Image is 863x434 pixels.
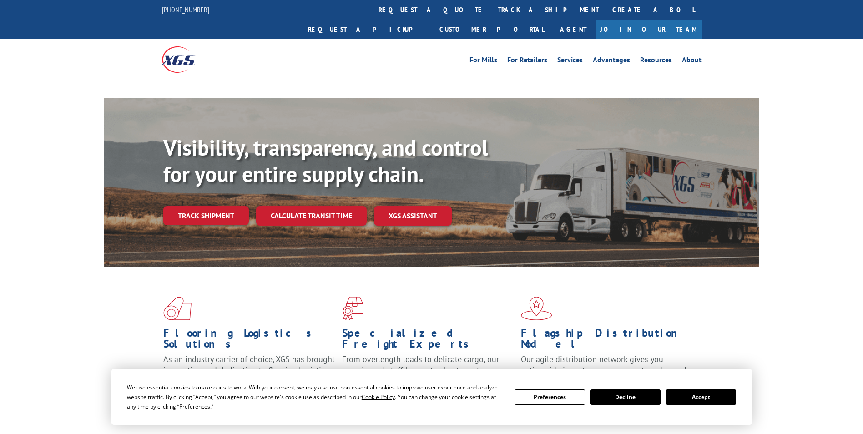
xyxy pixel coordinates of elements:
button: Decline [590,389,661,405]
div: Cookie Consent Prompt [111,369,752,425]
span: Preferences [179,403,210,410]
img: xgs-icon-total-supply-chain-intelligence-red [163,297,192,320]
img: xgs-icon-focused-on-flooring-red [342,297,363,320]
a: Resources [640,56,672,66]
a: Advantages [593,56,630,66]
a: Agent [551,20,596,39]
button: Accept [666,389,736,405]
b: Visibility, transparency, and control for your entire supply chain. [163,133,488,188]
span: As an industry carrier of choice, XGS has brought innovation and dedication to flooring logistics... [163,354,335,386]
a: Customer Portal [433,20,551,39]
h1: Flooring Logistics Solutions [163,328,335,354]
a: Request a pickup [301,20,433,39]
a: Services [557,56,583,66]
button: Preferences [515,389,585,405]
a: For Mills [469,56,497,66]
p: From overlength loads to delicate cargo, our experienced staff knows the best way to move your fr... [342,354,514,394]
span: Our agile distribution network gives you nationwide inventory management on demand. [521,354,688,375]
h1: Flagship Distribution Model [521,328,693,354]
a: XGS ASSISTANT [374,206,452,226]
a: About [682,56,702,66]
h1: Specialized Freight Experts [342,328,514,354]
a: [PHONE_NUMBER] [162,5,209,14]
a: Join Our Team [596,20,702,39]
a: Track shipment [163,206,249,225]
img: xgs-icon-flagship-distribution-model-red [521,297,552,320]
a: For Retailers [507,56,547,66]
a: Calculate transit time [256,206,367,226]
span: Cookie Policy [362,393,395,401]
div: We use essential cookies to make our site work. With your consent, we may also use non-essential ... [127,383,504,411]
